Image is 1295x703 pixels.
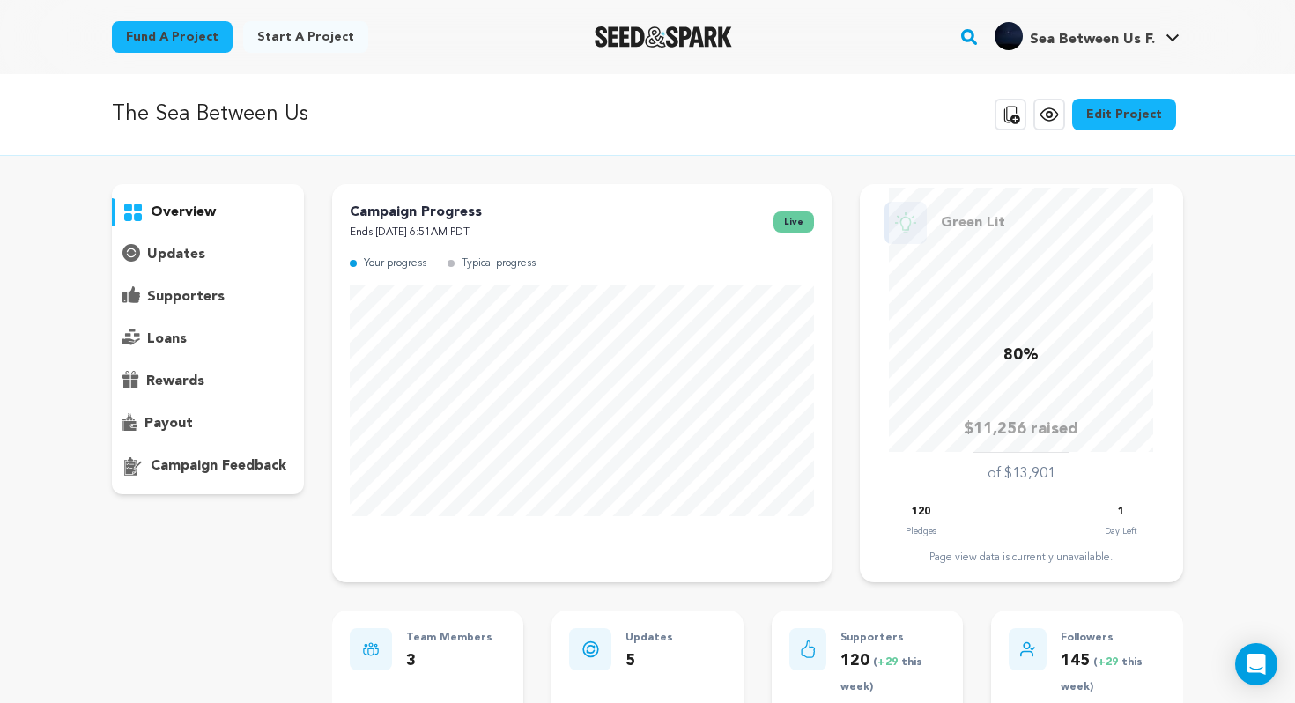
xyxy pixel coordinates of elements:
p: Pledges [906,522,936,540]
a: Seed&Spark Homepage [595,26,733,48]
p: Updates [625,628,673,648]
p: campaign feedback [151,455,286,477]
p: 80% [1003,343,1039,368]
button: supporters [112,283,304,311]
p: Team Members [406,628,492,648]
a: Start a project [243,21,368,53]
p: Typical progress [462,254,536,274]
p: Day Left [1105,522,1136,540]
p: 1 [1118,502,1124,522]
span: ( this week) [840,657,922,693]
p: loans [147,329,187,350]
div: Sea Between Us F.'s Profile [995,22,1155,50]
a: Fund a project [112,21,233,53]
p: Your progress [364,254,426,274]
p: overview [151,202,216,223]
p: updates [147,244,205,265]
span: Sea Between Us F.'s Profile [991,18,1183,55]
p: supporters [147,286,225,307]
span: ( this week) [1061,657,1143,693]
p: 3 [406,648,492,674]
p: 145 [1061,648,1165,699]
img: 70e4bdabd1bda51f.jpg [995,22,1023,50]
p: of $13,901 [988,463,1055,485]
p: 5 [625,648,673,674]
p: payout [144,413,193,434]
div: Open Intercom Messenger [1235,643,1277,685]
img: Seed&Spark Logo Dark Mode [595,26,733,48]
button: loans [112,325,304,353]
span: live [773,211,814,233]
p: Followers [1061,628,1165,648]
a: Sea Between Us F.'s Profile [991,18,1183,50]
span: Sea Between Us F. [1030,33,1155,47]
button: overview [112,198,304,226]
button: updates [112,240,304,269]
button: campaign feedback [112,452,304,480]
p: 120 [840,648,945,699]
span: +29 [877,657,901,668]
p: Campaign Progress [350,202,482,223]
p: rewards [146,371,204,392]
a: Edit Project [1072,99,1176,130]
button: payout [112,410,304,438]
p: 120 [912,502,930,522]
p: Ends [DATE] 6:51AM PDT [350,223,482,243]
p: Supporters [840,628,945,648]
button: rewards [112,367,304,396]
div: Page view data is currently unavailable. [877,551,1165,565]
span: +29 [1098,657,1121,668]
p: The Sea Between Us [112,99,308,130]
